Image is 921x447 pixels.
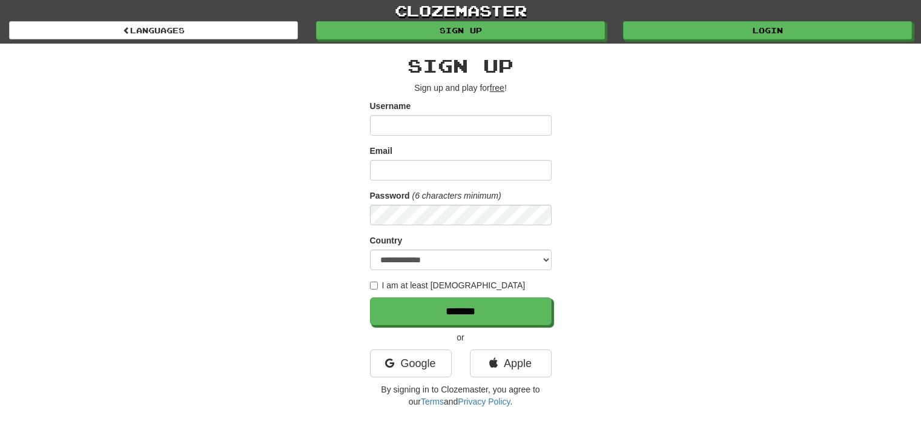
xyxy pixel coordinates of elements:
label: Username [370,100,411,112]
label: I am at least [DEMOGRAPHIC_DATA] [370,279,526,291]
a: Login [623,21,912,39]
h2: Sign up [370,56,552,76]
p: By signing in to Clozemaster, you agree to our and . [370,383,552,408]
a: Apple [470,349,552,377]
a: Terms [421,397,444,406]
input: I am at least [DEMOGRAPHIC_DATA] [370,282,378,290]
a: Languages [9,21,298,39]
em: (6 characters minimum) [412,191,501,200]
a: Google [370,349,452,377]
u: free [490,83,504,93]
label: Email [370,145,392,157]
p: or [370,331,552,343]
p: Sign up and play for ! [370,82,552,94]
label: Password [370,190,410,202]
label: Country [370,234,403,247]
a: Sign up [316,21,605,39]
a: Privacy Policy [458,397,510,406]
